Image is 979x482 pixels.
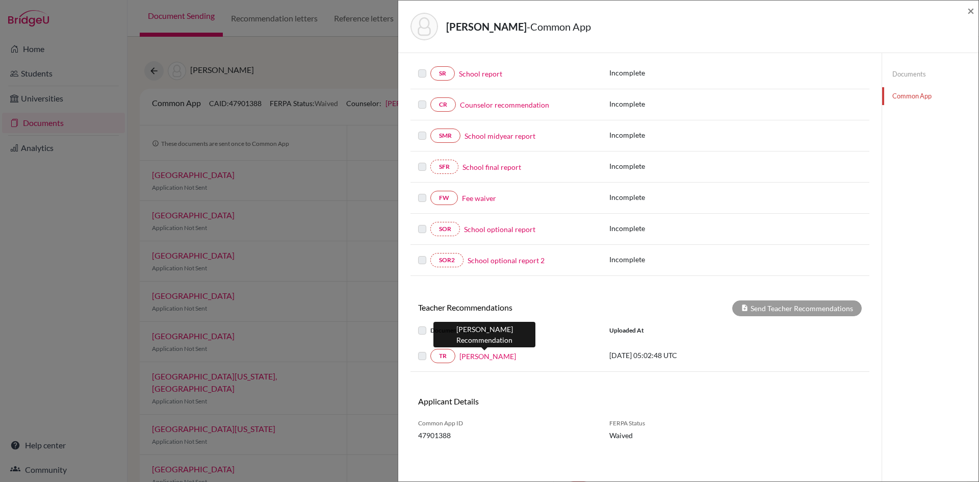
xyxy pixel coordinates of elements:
[609,98,714,109] p: Incomplete
[430,129,460,143] a: SMR
[527,20,591,33] span: - Common App
[430,222,460,236] a: SOR
[418,396,632,406] h6: Applicant Details
[967,3,974,18] span: ×
[430,253,463,267] a: SOR2
[418,430,594,441] span: 47901388
[410,302,640,312] h6: Teacher Recommendations
[464,224,535,235] a: School optional report
[430,97,456,112] a: CR
[430,349,455,363] a: TR
[882,65,978,83] a: Documents
[468,255,545,266] a: School optional report 2
[459,68,502,79] a: School report
[967,5,974,17] button: Close
[460,99,549,110] a: Counselor recommendation
[609,430,709,441] span: Waived
[465,131,535,141] a: School midyear report
[609,192,714,202] p: Incomplete
[609,223,714,234] p: Incomplete
[732,300,862,316] div: Send Teacher Recommendations
[462,193,496,204] a: Fee waiver
[609,350,747,361] p: [DATE] 05:02:48 UTC
[609,254,714,265] p: Incomplete
[609,161,714,171] p: Incomplete
[430,66,455,81] a: SR
[433,322,535,347] div: [PERSON_NAME] Recommendation
[410,324,602,337] div: Document Type / Name
[882,87,978,105] a: Common App
[609,130,714,140] p: Incomplete
[418,419,594,428] span: Common App ID
[609,419,709,428] span: FERPA Status
[430,160,458,174] a: SFR
[462,162,521,172] a: School final report
[609,67,714,78] p: Incomplete
[602,324,755,337] div: Uploaded at
[430,191,458,205] a: FW
[459,351,516,362] a: [PERSON_NAME]
[446,20,527,33] strong: [PERSON_NAME]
